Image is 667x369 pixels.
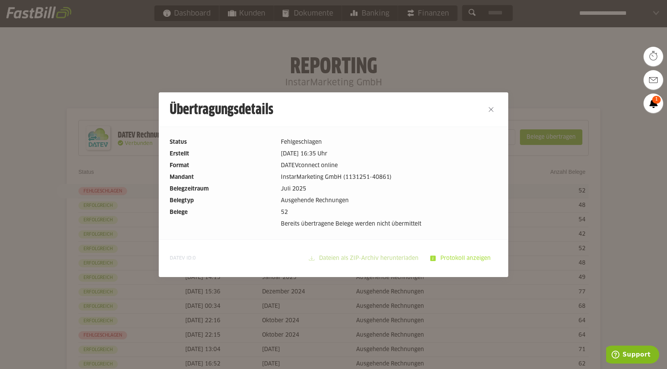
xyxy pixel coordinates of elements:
dt: Belege [170,208,275,217]
dd: 52 [281,208,497,217]
dt: Belegzeitraum [170,185,275,193]
sl-button: Protokoll anzeigen [425,251,497,266]
dd: Bereits übertragene Belege werden nicht übermittelt [281,220,497,228]
iframe: Öffnet ein Widget, in dem Sie weitere Informationen finden [606,346,659,365]
dt: Belegtyp [170,196,275,205]
dt: Status [170,138,275,147]
dd: InstarMarketing GmbH (1131251-40861) [281,173,497,182]
a: 1 [644,94,663,113]
dd: Fehlgeschlagen [281,138,497,147]
sl-button: Dateien als ZIP-Archiv herunterladen [304,251,425,266]
span: DATEV ID: [170,255,196,261]
dd: Ausgehende Rechnungen [281,196,497,205]
dt: Erstellt [170,150,275,158]
span: 1 [652,96,661,104]
dt: Format [170,161,275,170]
dd: [DATE] 16:35 Uhr [281,150,497,158]
dt: Mandant [170,173,275,182]
dd: DATEVconnect online [281,161,497,170]
dd: Juli 2025 [281,185,497,193]
span: 0 [193,256,196,261]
